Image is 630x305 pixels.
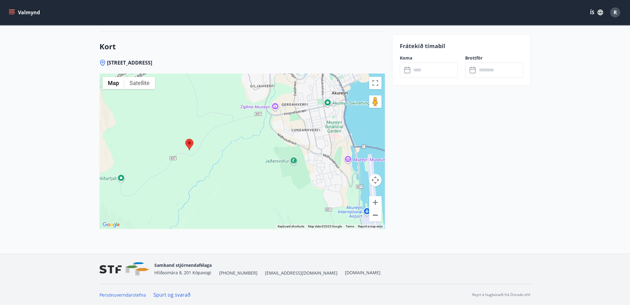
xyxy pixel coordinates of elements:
img: Google [101,221,121,229]
button: Zoom out [369,209,381,221]
a: Spurt og svarað [153,291,191,298]
button: R [608,5,623,20]
span: R [614,9,617,16]
button: Show satellite imagery [124,77,155,89]
button: Zoom in [369,196,381,209]
span: [EMAIL_ADDRESS][DOMAIN_NAME] [265,270,337,276]
a: [DOMAIN_NAME] [345,270,381,276]
button: Show street map [103,77,124,89]
img: vjCaq2fThgY3EUYqSgpjEiBg6WP39ov69hlhuPVN.png [99,262,149,276]
button: Keyboard shortcuts [278,224,304,229]
span: Map data ©2025 Google [308,225,342,228]
span: [PHONE_NUMBER] [219,270,258,276]
span: Samband stjórnendafélaga [154,262,212,268]
label: Koma [400,55,458,61]
button: menu [7,7,42,18]
button: Toggle fullscreen view [369,77,381,89]
a: Report a map error [358,225,383,228]
h3: Kort [99,41,385,52]
button: Map camera controls [369,174,381,186]
button: Drag Pegman onto the map to open Street View [369,95,381,108]
a: Persónuverndarstefna [99,292,146,298]
a: Open this area in Google Maps (opens a new window) [101,221,121,229]
span: Hlíðasmára 8, 201 Kópavogi [154,270,211,276]
a: Terms (opens in new tab) [346,225,354,228]
button: ÍS [587,7,606,18]
p: Frátekið tímabil [400,42,523,50]
p: Keyrt á hugbúnaði frá Dorado ehf. [472,292,531,298]
label: Brottför [465,55,523,61]
span: [STREET_ADDRESS] [107,59,152,66]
